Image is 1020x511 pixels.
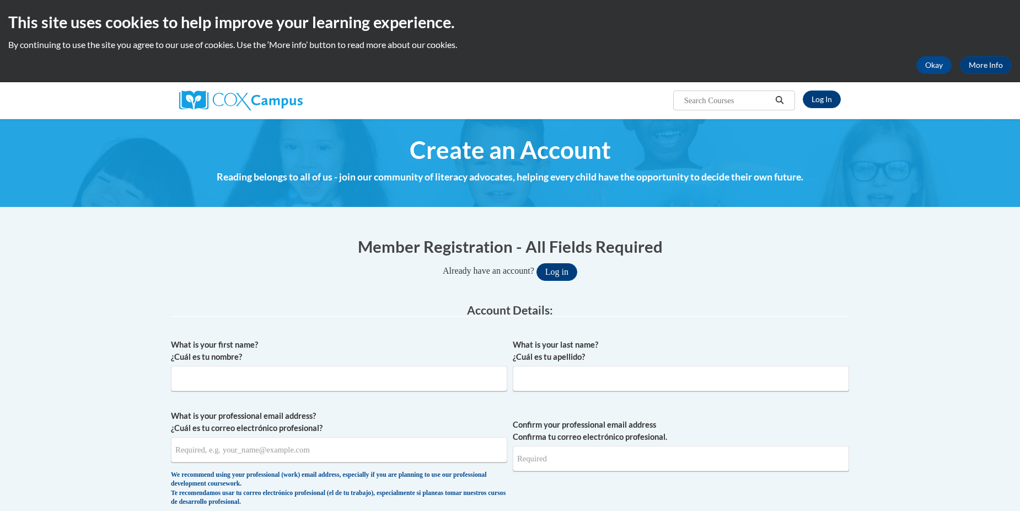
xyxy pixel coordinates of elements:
[171,410,507,434] label: What is your professional email address? ¿Cuál es tu correo electrónico profesional?
[410,135,611,164] span: Create an Account
[8,11,1012,33] h2: This site uses cookies to help improve your learning experience.
[683,94,771,107] input: Search Courses
[513,366,849,391] input: Metadata input
[803,91,841,108] a: Log In
[171,437,507,462] input: Metadata input
[513,339,849,363] label: What is your last name? ¿Cuál es tu apellido?
[8,39,1012,51] p: By continuing to use the site you agree to our use of cookies. Use the ‘More info’ button to read...
[171,235,849,258] h1: Member Registration - All Fields Required
[771,94,788,107] button: Search
[513,446,849,471] input: Required
[960,56,1012,74] a: More Info
[179,91,303,110] img: Cox Campus
[916,56,952,74] button: Okay
[171,471,507,507] div: We recommend using your professional (work) email address, especially if you are planning to use ...
[171,170,849,184] h4: Reading belongs to all of us - join our community of literacy advocates, helping every child have...
[171,366,507,391] input: Metadata input
[513,419,849,443] label: Confirm your professional email address Confirma tu correo electrónico profesional.
[443,266,534,275] span: Already have an account?
[171,339,507,363] label: What is your first name? ¿Cuál es tu nombre?
[467,303,553,317] span: Account Details:
[536,263,577,281] button: Log in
